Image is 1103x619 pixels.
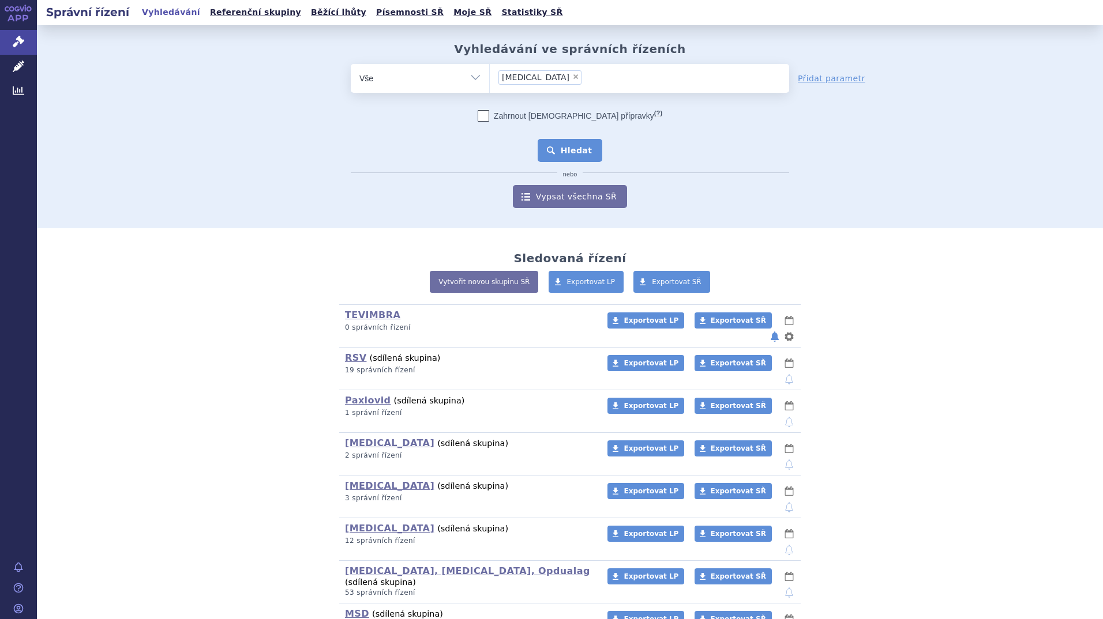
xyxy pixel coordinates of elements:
[345,395,391,406] a: Paxlovid
[345,323,592,333] p: 0 správních řízení
[345,480,434,491] a: [MEDICAL_DATA]
[538,139,603,162] button: Hledat
[607,440,684,456] a: Exportovat LP
[783,500,795,514] button: notifikace
[513,251,626,265] h2: Sledovaná řízení
[783,372,795,386] button: notifikace
[783,415,795,429] button: notifikace
[207,5,305,20] a: Referenční skupiny
[695,568,772,584] a: Exportovat SŘ
[345,437,434,448] a: [MEDICAL_DATA]
[502,73,569,81] span: [MEDICAL_DATA]
[607,483,684,499] a: Exportovat LP
[345,565,590,576] a: [MEDICAL_DATA], [MEDICAL_DATA], Opdualag
[549,271,624,293] a: Exportovat LP
[607,568,684,584] a: Exportovat LP
[138,5,204,20] a: Vyhledávání
[783,527,795,541] button: lhůty
[783,484,795,498] button: lhůty
[437,524,508,533] span: (sdílená skupina)
[711,444,766,452] span: Exportovat SŘ
[450,5,495,20] a: Moje SŘ
[783,356,795,370] button: lhůty
[783,314,795,327] button: lhůty
[372,609,443,618] span: (sdílená skupina)
[307,5,370,20] a: Běžící lhůty
[513,185,627,208] a: Vypsat všechna SŘ
[567,278,616,286] span: Exportovat LP
[783,458,795,471] button: notifikace
[624,572,678,580] span: Exportovat LP
[798,73,865,84] a: Přidat parametr
[373,5,447,20] a: Písemnosti SŘ
[783,586,795,599] button: notifikace
[783,543,795,557] button: notifikace
[345,536,592,546] p: 12 správních řízení
[711,530,766,538] span: Exportovat SŘ
[370,353,441,363] span: (sdílená skupina)
[695,440,772,456] a: Exportovat SŘ
[345,588,592,598] p: 53 správních řízení
[624,402,678,410] span: Exportovat LP
[695,355,772,371] a: Exportovat SŘ
[437,439,508,448] span: (sdílená skupina)
[711,402,766,410] span: Exportovat SŘ
[437,481,508,490] span: (sdílená skupina)
[498,5,566,20] a: Statistiky SŘ
[454,42,686,56] h2: Vyhledávání ve správních řízeních
[345,309,400,320] a: TEVIMBRA
[624,316,678,324] span: Exportovat LP
[607,398,684,414] a: Exportovat LP
[624,444,678,452] span: Exportovat LP
[345,608,369,619] a: MSD
[783,330,795,344] button: nastavení
[652,278,701,286] span: Exportovat SŘ
[783,569,795,583] button: lhůty
[394,396,465,405] span: (sdílená skupina)
[695,398,772,414] a: Exportovat SŘ
[624,359,678,367] span: Exportovat LP
[654,110,662,117] abbr: (?)
[557,171,583,178] i: nebo
[695,483,772,499] a: Exportovat SŘ
[607,355,684,371] a: Exportovat LP
[345,352,366,363] a: RSV
[345,493,592,503] p: 3 správní řízení
[783,441,795,455] button: lhůty
[345,523,434,534] a: [MEDICAL_DATA]
[624,530,678,538] span: Exportovat LP
[624,487,678,495] span: Exportovat LP
[607,526,684,542] a: Exportovat LP
[769,330,781,344] button: notifikace
[572,73,579,80] span: ×
[711,359,766,367] span: Exportovat SŘ
[345,451,592,461] p: 2 správní řízení
[695,312,772,329] a: Exportovat SŘ
[430,271,538,293] a: Vytvořit novou skupinu SŘ
[345,408,592,418] p: 1 správní řízení
[478,110,662,122] label: Zahrnout [DEMOGRAPHIC_DATA] přípravky
[345,365,592,375] p: 19 správních řízení
[607,312,684,329] a: Exportovat LP
[711,316,766,324] span: Exportovat SŘ
[37,4,138,20] h2: Správní řízení
[711,572,766,580] span: Exportovat SŘ
[585,70,640,84] input: [MEDICAL_DATA]
[633,271,710,293] a: Exportovat SŘ
[711,487,766,495] span: Exportovat SŘ
[783,399,795,413] button: lhůty
[345,578,416,587] span: (sdílená skupina)
[695,526,772,542] a: Exportovat SŘ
